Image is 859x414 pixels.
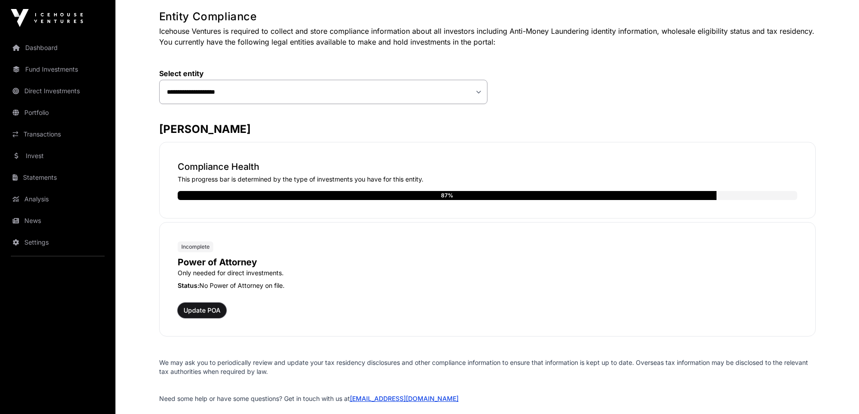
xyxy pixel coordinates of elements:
a: Portfolio [7,103,108,123]
a: Invest [7,146,108,166]
p: Compliance Health [178,160,797,173]
a: Settings [7,232,108,252]
a: Direct Investments [7,81,108,101]
h1: Entity Compliance [159,9,816,24]
a: Transactions [7,124,108,144]
iframe: Chat Widget [814,371,859,414]
p: Icehouse Ventures is required to collect and store compliance information about all investors inc... [159,26,816,47]
label: Select entity [159,69,487,78]
span: Status: [178,282,199,289]
p: No Power of Attorney on file. [178,281,797,290]
a: Dashboard [7,38,108,58]
a: [EMAIL_ADDRESS][DOMAIN_NAME] [350,395,459,402]
span: Incomplete [181,243,210,250]
p: This progress bar is determined by the type of investments you have for this entity. [178,175,797,184]
p: Need some help or have some questions? Get in touch with us at [159,394,816,403]
a: Statements [7,168,108,187]
h3: [PERSON_NAME] [159,122,816,136]
p: Only needed for direct investments. [178,268,797,278]
button: Update POA [178,303,226,318]
a: Analysis [7,189,108,209]
a: Fund Investments [7,59,108,79]
span: Update POA [184,306,220,315]
p: Power of Attorney [178,256,797,268]
a: News [7,211,108,231]
div: 87% [441,191,453,200]
img: Icehouse Ventures Logo [11,9,83,27]
p: We may ask you to periodically review and update your tax residency disclosures and other complia... [159,358,816,376]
